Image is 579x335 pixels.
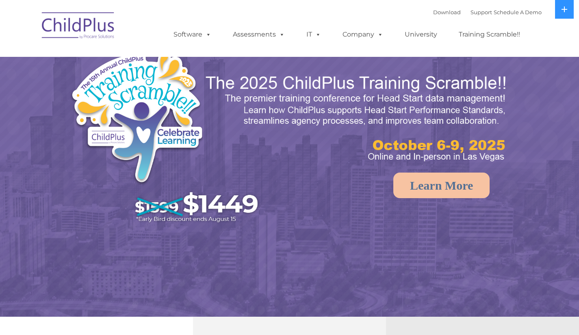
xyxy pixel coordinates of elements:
[38,6,119,47] img: ChildPlus by Procare Solutions
[298,26,329,43] a: IT
[451,26,528,43] a: Training Scramble!!
[471,9,492,15] a: Support
[393,173,490,198] a: Learn More
[397,26,445,43] a: University
[494,9,542,15] a: Schedule A Demo
[334,26,391,43] a: Company
[165,26,219,43] a: Software
[225,26,293,43] a: Assessments
[433,9,542,15] font: |
[433,9,461,15] a: Download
